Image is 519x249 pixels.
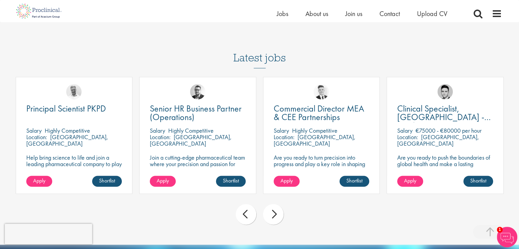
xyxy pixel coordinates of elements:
span: Apply [157,177,169,184]
div: next [263,204,284,224]
img: Nicolas Daniel [314,84,329,99]
a: Apply [397,176,423,187]
p: [GEOGRAPHIC_DATA], [GEOGRAPHIC_DATA] [26,133,108,147]
p: [GEOGRAPHIC_DATA], [GEOGRAPHIC_DATA] [397,133,479,147]
a: About us [305,9,328,18]
a: Senior HR Business Partner (Operations) [150,104,246,121]
div: prev [236,204,256,224]
img: Chatbot [497,227,517,247]
a: Clinical Specialist, [GEOGRAPHIC_DATA] - Cardiac [397,104,493,121]
iframe: reCAPTCHA [5,224,92,244]
a: Shortlist [92,176,122,187]
p: €75000 - €80000 per hour [416,127,481,134]
a: Contact [379,9,400,18]
p: Are you ready to push the boundaries of global health and make a lasting impact? This role at a h... [397,154,493,187]
h3: Latest jobs [233,35,286,68]
span: 1 [497,227,503,233]
img: Joshua Bye [66,84,82,99]
a: Upload CV [417,9,447,18]
a: Apply [26,176,52,187]
a: Shortlist [216,176,246,187]
a: Shortlist [340,176,369,187]
span: Location: [26,133,47,141]
span: Principal Scientist PKPD [26,103,106,114]
span: Salary [26,127,42,134]
p: Help bring science to life and join a leading pharmaceutical company to play a key role in delive... [26,154,122,187]
span: Location: [397,133,418,141]
a: Commercial Director MEA & CEE Partnerships [274,104,370,121]
span: Clinical Specialist, [GEOGRAPHIC_DATA] - Cardiac [397,103,491,131]
span: Salary [150,127,165,134]
p: [GEOGRAPHIC_DATA], [GEOGRAPHIC_DATA] [274,133,356,147]
span: Location: [274,133,294,141]
span: Commercial Director MEA & CEE Partnerships [274,103,364,123]
span: Salary [274,127,289,134]
a: Jobs [277,9,288,18]
a: Apply [274,176,300,187]
a: Shortlist [463,176,493,187]
span: Apply [33,177,45,184]
p: Are you ready to turn precision into progress and play a key role in shaping the future of pharma... [274,154,370,174]
a: Join us [345,9,362,18]
span: Apply [280,177,293,184]
span: Location: [150,133,171,141]
a: Apply [150,176,176,187]
a: Principal Scientist PKPD [26,104,122,113]
p: Highly Competitive [45,127,90,134]
p: Highly Competitive [292,127,337,134]
p: Join a cutting-edge pharmaceutical team where your precision and passion for quality will help sh... [150,154,246,180]
span: Senior HR Business Partner (Operations) [150,103,242,123]
p: Highly Competitive [168,127,214,134]
p: [GEOGRAPHIC_DATA], [GEOGRAPHIC_DATA] [150,133,232,147]
span: Apply [404,177,416,184]
img: Niklas Kaminski [190,84,205,99]
img: Connor Lynes [437,84,453,99]
span: Salary [397,127,413,134]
